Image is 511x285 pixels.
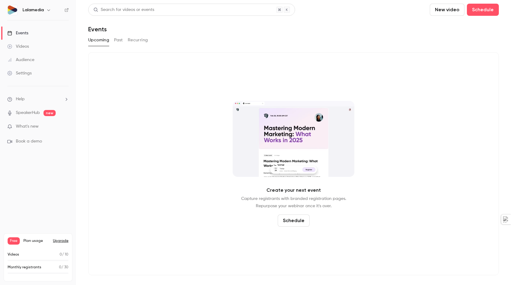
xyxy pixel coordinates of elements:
p: Capture registrants with branded registration pages. Repurpose your webinar once it's over. [241,195,346,210]
p: / 30 [59,265,68,270]
span: Free [8,237,20,245]
span: 0 [59,266,61,269]
button: Schedule [278,215,310,227]
a: SpeakerHub [16,110,40,116]
span: What's new [16,123,39,130]
div: Events [7,30,28,36]
h6: Lalamedia [23,7,44,13]
h1: Events [88,26,107,33]
button: Schedule [467,4,499,16]
p: Videos [8,252,19,257]
button: New video [430,4,464,16]
div: Search for videos or events [93,7,154,13]
p: Create your next event [266,187,321,194]
span: new [43,110,56,116]
button: Past [114,35,123,45]
button: Upcoming [88,35,109,45]
span: Plan usage [23,239,49,243]
p: / 10 [60,252,68,257]
iframe: Noticeable Trigger [61,124,69,129]
li: help-dropdown-opener [7,96,69,102]
span: Book a demo [16,138,42,145]
div: Audience [7,57,34,63]
img: Lalamedia [8,5,17,15]
div: Videos [7,43,29,50]
p: Monthly registrants [8,265,41,270]
div: Settings [7,70,32,76]
button: Upgrade [53,239,68,243]
button: Recurring [128,35,148,45]
span: 0 [60,253,62,256]
span: Help [16,96,25,102]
